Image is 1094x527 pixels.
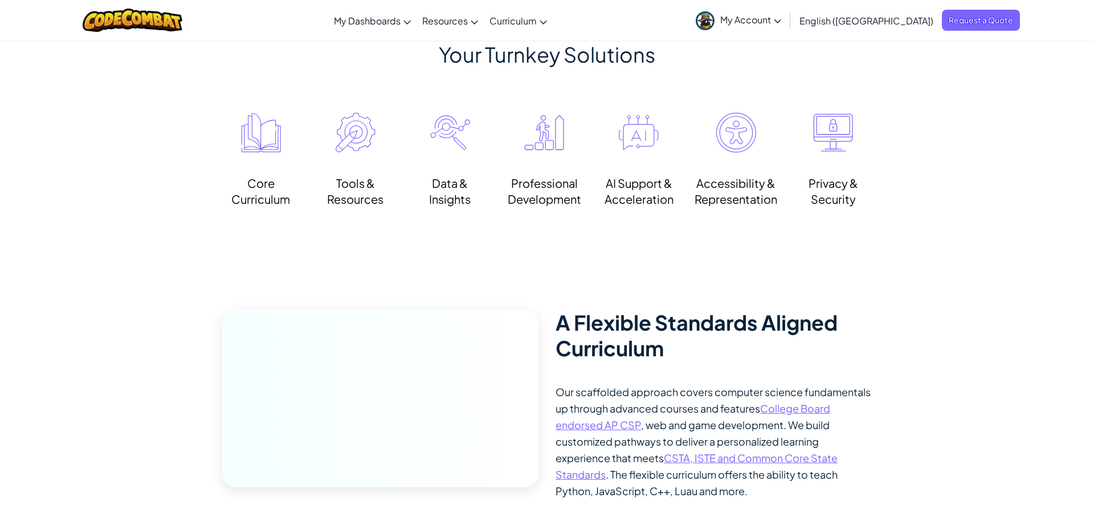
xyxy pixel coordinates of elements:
span: English ([GEOGRAPHIC_DATA]) [799,15,933,27]
span: My Account [720,14,781,26]
span: Our scaffolded approach covers computer science fundamentals up through advanced courses and feat... [556,385,871,415]
div: Privacy & Security [794,175,872,207]
img: avatar [696,11,715,30]
img: Vector image to illustrate AI Support & Acceleration [619,113,659,153]
img: CodeCombat logo [83,9,182,32]
a: My Account [690,2,787,38]
span: My Dashboards [334,15,401,27]
div: Professional Development [506,175,583,207]
img: Vector image to illustrate Data & Insights [430,113,470,153]
span: , web and game development. We build customized pathways to deliver a personalized learning exper... [556,418,830,464]
span: Curriculum [489,15,537,27]
div: Core Curriculum [222,175,300,207]
div: Data & Insights [411,175,489,207]
a: Curriculum [484,5,553,36]
a: CSTA, ISTE and Common Core State Standards [556,451,838,481]
span: . The flexible curriculum offers the ability to teach Python, JavaScript, C++, Luau and more. [556,468,838,497]
img: Vector image to illustrate Tools & Resources [336,113,375,153]
a: Request a Quote [942,10,1020,31]
a: Resources [417,5,484,36]
h3: A Flexible Standards Aligned Curriculum [556,310,872,361]
span: Your Turnkey Solutions [439,42,655,67]
div: Tools & Resources [317,175,394,207]
span: Resources [422,15,468,27]
a: English ([GEOGRAPHIC_DATA]) [794,5,939,36]
img: Vector image to illustrate Accessibility & Representation [716,113,756,153]
div: AI Support & Acceleration [600,175,677,207]
img: Vector image to illustrate Professional Development [524,113,564,153]
img: Vector image to illustrate Privacy & Security [813,113,853,153]
div: Accessibility & Representation [695,175,777,207]
img: Vector image to illustrate Core Curriculum [241,113,281,153]
a: My Dashboards [328,5,417,36]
